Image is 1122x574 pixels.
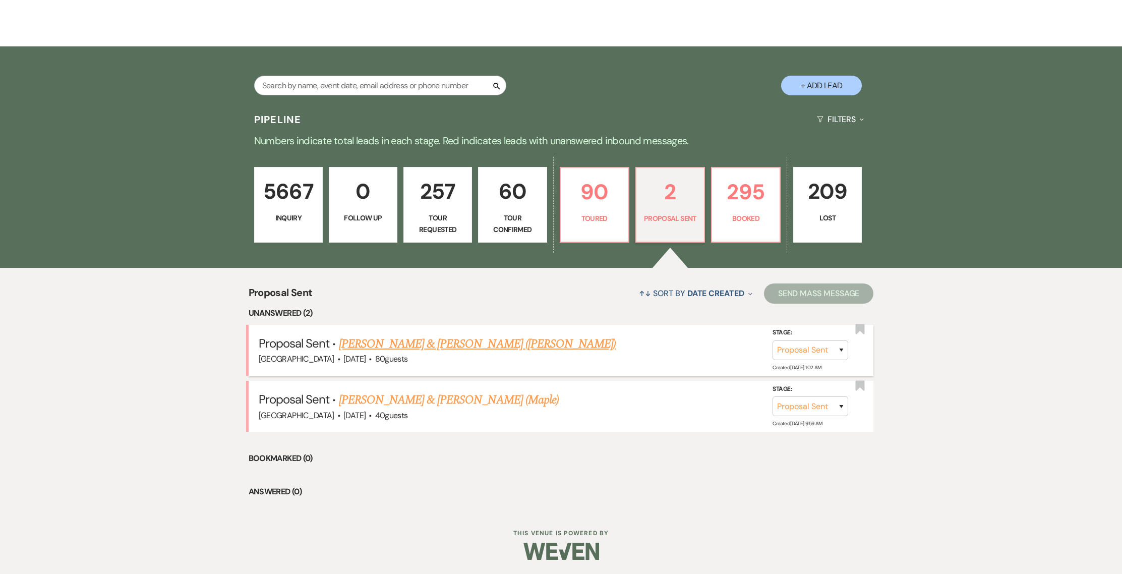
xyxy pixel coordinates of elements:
[375,354,408,364] span: 80 guests
[261,212,316,223] p: Inquiry
[567,175,622,209] p: 90
[249,452,874,465] li: Bookmarked (0)
[259,410,334,421] span: [GEOGRAPHIC_DATA]
[773,383,848,394] label: Stage:
[259,335,330,351] span: Proposal Sent
[249,285,313,307] span: Proposal Sent
[375,410,408,421] span: 40 guests
[410,212,465,235] p: Tour Requested
[642,175,698,209] p: 2
[635,167,705,243] a: 2Proposal Sent
[410,175,465,208] p: 257
[793,167,862,243] a: 209Lost
[485,175,540,208] p: 60
[773,364,821,371] span: Created: [DATE] 1:02 AM
[249,485,874,498] li: Answered (0)
[478,167,547,243] a: 60Tour Confirmed
[781,76,862,95] button: + Add Lead
[773,327,848,338] label: Stage:
[335,175,391,208] p: 0
[764,283,874,304] button: Send Mass Message
[800,212,855,223] p: Lost
[813,106,868,133] button: Filters
[639,288,651,299] span: ↑↓
[249,307,874,320] li: Unanswered (2)
[718,213,774,224] p: Booked
[485,212,540,235] p: Tour Confirmed
[259,391,330,407] span: Proposal Sent
[343,354,366,364] span: [DATE]
[718,175,774,209] p: 295
[635,280,756,307] button: Sort By Date Created
[773,420,822,427] span: Created: [DATE] 9:59 AM
[339,391,559,409] a: [PERSON_NAME] & [PERSON_NAME] (Maple)
[711,167,781,243] a: 295Booked
[335,212,391,223] p: Follow Up
[403,167,472,243] a: 257Tour Requested
[261,175,316,208] p: 5667
[343,410,366,421] span: [DATE]
[567,213,622,224] p: Toured
[339,335,616,353] a: [PERSON_NAME] & [PERSON_NAME] ([PERSON_NAME])
[198,133,924,149] p: Numbers indicate total leads in each stage. Red indicates leads with unanswered inbound messages.
[687,288,744,299] span: Date Created
[254,112,302,127] h3: Pipeline
[254,167,323,243] a: 5667Inquiry
[560,167,629,243] a: 90Toured
[329,167,397,243] a: 0Follow Up
[259,354,334,364] span: [GEOGRAPHIC_DATA]
[642,213,698,224] p: Proposal Sent
[800,175,855,208] p: 209
[254,76,506,95] input: Search by name, event date, email address or phone number
[523,534,599,569] img: Weven Logo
